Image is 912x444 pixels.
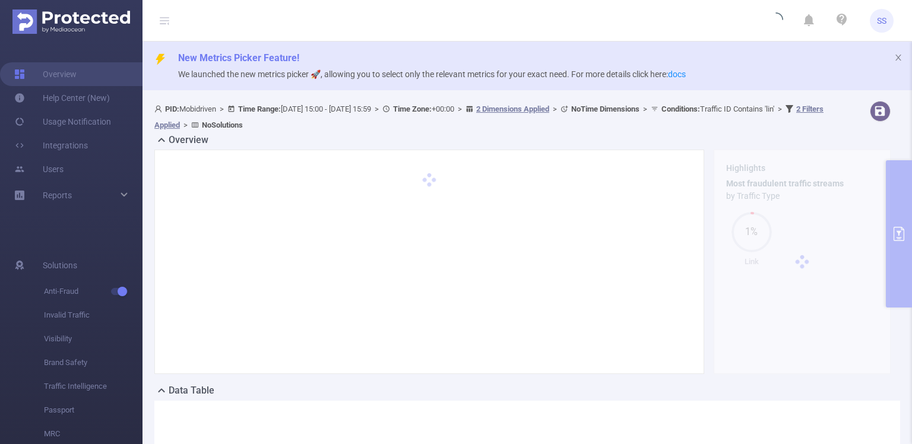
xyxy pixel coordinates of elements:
[877,9,886,33] span: SS
[154,105,165,113] i: icon: user
[774,104,786,113] span: >
[894,51,902,64] button: icon: close
[571,104,639,113] b: No Time Dimensions
[639,104,651,113] span: >
[216,104,227,113] span: >
[14,86,110,110] a: Help Center (New)
[178,69,686,79] span: We launched the new metrics picker 🚀, allowing you to select only the relevant metrics for your e...
[14,62,77,86] a: Overview
[668,69,686,79] a: docs
[44,280,142,303] span: Anti-Fraud
[661,104,774,113] span: Traffic ID Contains 'lin'
[14,110,111,134] a: Usage Notification
[661,104,700,113] b: Conditions :
[180,120,191,129] span: >
[14,134,88,157] a: Integrations
[44,303,142,327] span: Invalid Traffic
[202,120,243,129] b: No Solutions
[371,104,382,113] span: >
[894,53,902,62] i: icon: close
[12,9,130,34] img: Protected Media
[43,253,77,277] span: Solutions
[454,104,465,113] span: >
[154,53,166,65] i: icon: thunderbolt
[393,104,432,113] b: Time Zone:
[476,104,549,113] u: 2 Dimensions Applied
[769,12,783,29] i: icon: loading
[165,104,179,113] b: PID:
[44,375,142,398] span: Traffic Intelligence
[44,398,142,422] span: Passport
[169,383,214,398] h2: Data Table
[178,52,299,64] span: New Metrics Picker Feature!
[549,104,560,113] span: >
[43,183,72,207] a: Reports
[154,104,824,129] span: Mobidriven [DATE] 15:00 - [DATE] 15:59 +00:00
[43,191,72,200] span: Reports
[169,133,208,147] h2: Overview
[238,104,281,113] b: Time Range:
[44,351,142,375] span: Brand Safety
[44,327,142,351] span: Visibility
[14,157,64,181] a: Users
